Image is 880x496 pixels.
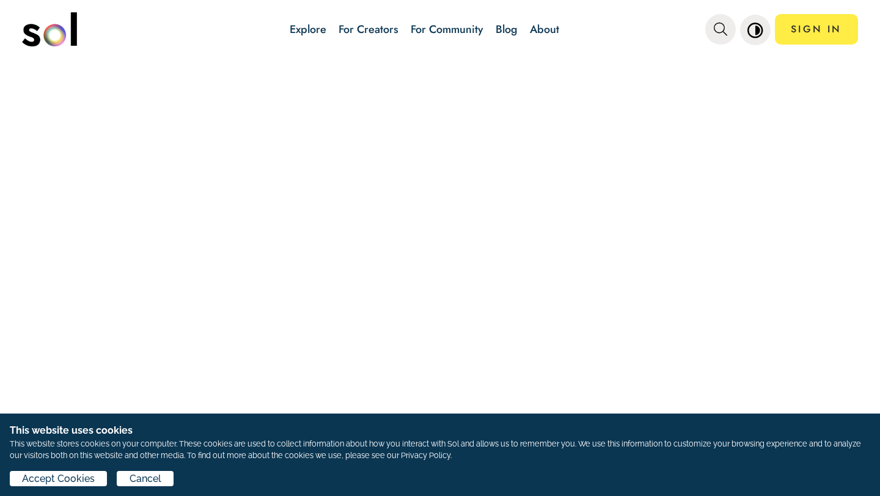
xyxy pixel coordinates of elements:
[775,14,858,45] a: SIGN IN
[22,12,77,46] img: logo
[290,21,326,37] a: Explore
[10,438,870,461] p: This website stores cookies on your computer. These cookies are used to collect information about...
[339,21,398,37] a: For Creators
[130,472,161,486] span: Cancel
[10,423,870,438] h1: This website uses cookies
[530,21,559,37] a: About
[22,8,858,51] nav: main navigation
[496,21,518,37] a: Blog
[10,471,107,486] button: Accept Cookies
[411,21,483,37] a: For Community
[117,471,173,486] button: Cancel
[22,472,95,486] span: Accept Cookies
